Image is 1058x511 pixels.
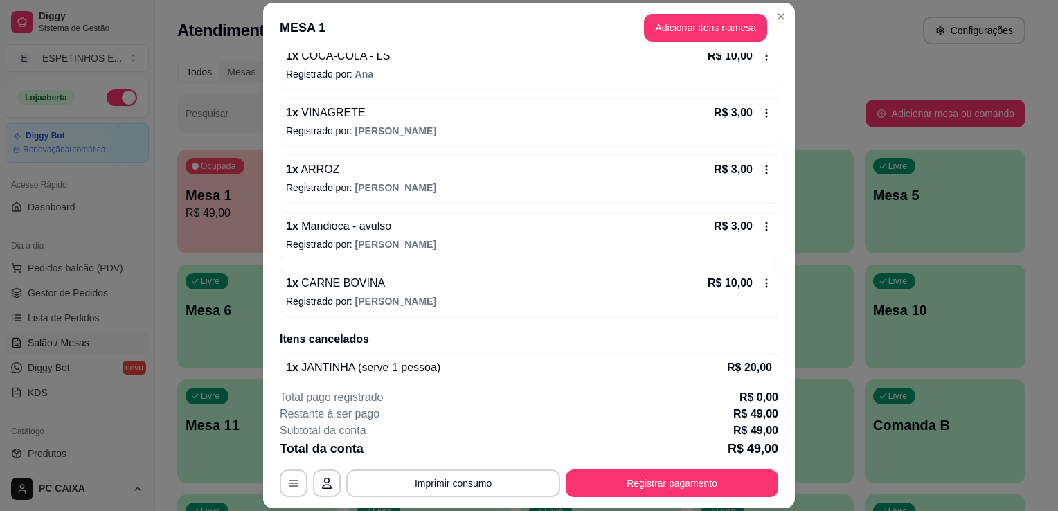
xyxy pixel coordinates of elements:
span: Mandioca - avulso [298,220,391,232]
button: Close [770,6,792,28]
p: 1 x [286,275,385,292]
span: ARROZ [298,163,340,175]
p: Registrado por: [286,124,772,138]
span: [PERSON_NAME] [355,239,436,250]
p: 1 x [286,161,339,178]
p: Registrado por: [286,67,772,81]
p: R$ 10,00 [708,275,753,292]
span: [PERSON_NAME] [355,125,436,136]
button: Imprimir consumo [346,469,560,497]
button: Registrar pagamento [566,469,778,497]
p: Subtotal da conta [280,422,366,439]
p: R$ 49,00 [733,422,778,439]
p: R$ 0,00 [739,389,778,406]
p: Registrado por: [286,181,772,195]
p: 1 x [286,218,391,235]
p: R$ 10,00 [708,48,753,64]
span: [PERSON_NAME] [355,182,436,193]
p: Total pago registrado [280,389,383,406]
header: MESA 1 [263,3,795,53]
p: Registrado por: [286,237,772,251]
span: VINAGRETE [298,107,366,118]
span: Ana [355,69,373,80]
p: R$ 3,00 [714,218,753,235]
p: 1 x [286,359,440,376]
p: Total da conta [280,439,364,458]
p: R$ 49,00 [728,439,778,458]
h2: Itens cancelados [280,331,778,348]
span: CARNE BOVINA [298,277,385,289]
p: Restante à ser pago [280,406,379,422]
span: [PERSON_NAME] [355,296,436,307]
p: Registrado por: [286,294,772,308]
p: 1 x [286,48,390,64]
p: R$ 49,00 [733,406,778,422]
button: Adicionar itens namesa [644,14,767,42]
span: COCA-COLA - LS [298,50,390,62]
p: R$ 3,00 [714,105,753,121]
span: JANTINHA (serve 1 pessoa) [298,361,440,373]
p: R$ 3,00 [714,161,753,178]
p: R$ 20,00 [727,359,772,376]
p: 1 x [286,105,366,121]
